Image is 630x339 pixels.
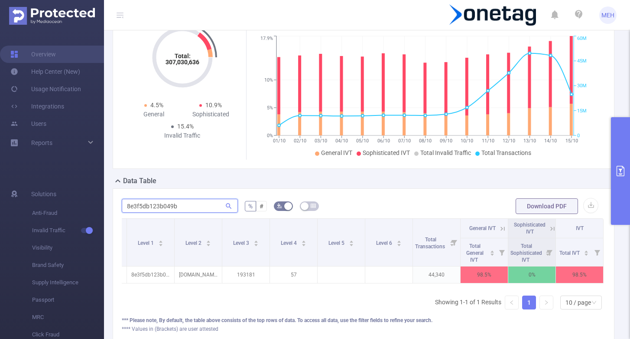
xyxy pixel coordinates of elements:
a: Usage Notification [10,80,81,98]
span: General IVT [469,225,496,231]
tspan: 45M [577,58,587,64]
div: Sort [158,239,163,244]
img: Protected Media [9,7,95,25]
i: Filter menu [448,219,460,266]
i: icon: caret-down [349,243,354,245]
div: Sort [396,239,402,244]
span: Level 4 [281,240,298,246]
div: 10 / page [565,296,591,309]
tspan: 01/10 [273,138,286,144]
span: 10.9% [205,102,222,109]
tspan: 09/10 [440,138,452,144]
span: 4.5% [150,102,163,109]
p: 0% [508,267,555,283]
span: Visibility [32,239,104,257]
tspan: 02/10 [294,138,306,144]
i: icon: bg-colors [277,203,282,208]
p: 98.5% [461,267,508,283]
div: Sort [206,239,211,244]
i: icon: caret-down [158,243,163,245]
i: icon: table [311,203,316,208]
i: icon: caret-down [301,243,306,245]
i: Filter menu [496,238,508,266]
span: Total Sophisticated IVT [510,243,542,263]
i: icon: caret-down [253,243,258,245]
div: *** Please note, By default, the table above consists of the top rows of data. To access all data... [122,316,605,324]
span: General IVT [321,149,352,156]
tspan: 08/10 [419,138,432,144]
i: icon: caret-down [396,243,401,245]
tspan: 10/10 [461,138,473,144]
div: Sort [349,239,354,244]
span: Brand Safety [32,257,104,274]
p: 8e3f5db123b049b [127,267,174,283]
tspan: 03/10 [315,138,327,144]
span: Sophisticated IVT [514,222,546,235]
tspan: 07/10 [398,138,411,144]
i: icon: caret-up [396,239,401,242]
span: MRC [32,309,104,326]
div: General [125,110,182,119]
tspan: Total: [174,53,190,59]
span: IVT [576,225,584,231]
tspan: 06/10 [377,138,390,144]
span: Level 1 [138,240,155,246]
tspan: 12/10 [503,138,515,144]
p: 44,340 [413,267,460,283]
tspan: 15/10 [565,138,578,144]
span: Total Transactions [415,237,446,250]
i: icon: right [544,300,549,305]
span: Total Invalid Traffic [420,149,471,156]
span: Level 5 [328,240,346,246]
tspan: 17.9% [260,36,273,42]
a: Overview [10,46,56,63]
p: 98.5% [556,267,603,283]
i: icon: caret-up [301,239,306,242]
tspan: 04/10 [335,138,348,144]
span: % [248,203,253,210]
i: icon: caret-up [206,239,211,242]
a: Reports [31,134,52,151]
i: Filter menu [591,238,603,266]
tspan: 0 [577,133,580,138]
span: Invalid Traffic [32,222,104,239]
div: Sort [490,249,495,254]
a: Integrations [10,98,64,115]
span: Total General IVT [466,243,484,263]
tspan: 5% [267,105,273,111]
i: icon: down [591,300,597,306]
p: 193181 [222,267,270,283]
p: 57 [270,267,317,283]
tspan: 10% [264,77,273,83]
span: Total IVT [559,250,581,256]
span: MEH [601,7,614,24]
div: Sort [253,239,259,244]
span: Reports [31,139,52,146]
span: Level 3 [233,240,250,246]
p: [DOMAIN_NAME] [175,267,222,283]
i: icon: caret-down [584,252,589,255]
span: Anti-Fraud [32,204,104,222]
h2: Data Table [123,176,156,186]
i: icon: caret-up [584,249,589,252]
i: icon: caret-up [253,239,258,242]
i: icon: caret-down [206,243,211,245]
span: Passport [32,291,104,309]
div: **** Values in (Brackets) are user attested [122,325,605,333]
i: icon: caret-down [490,252,495,255]
i: Filter menu [543,238,555,266]
li: Showing 1-1 of 1 Results [435,296,501,309]
tspan: 14/10 [544,138,557,144]
li: Previous Page [505,296,519,309]
tspan: 60M [577,36,587,42]
a: Users [10,115,46,132]
i: icon: caret-up [158,239,163,242]
div: Sort [301,239,306,244]
input: Search... [122,199,238,213]
span: # [260,203,263,210]
span: 15.4% [177,123,194,130]
div: Sort [584,249,589,254]
i: icon: caret-up [349,239,354,242]
i: icon: caret-up [490,249,495,252]
tspan: 15M [577,108,587,114]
